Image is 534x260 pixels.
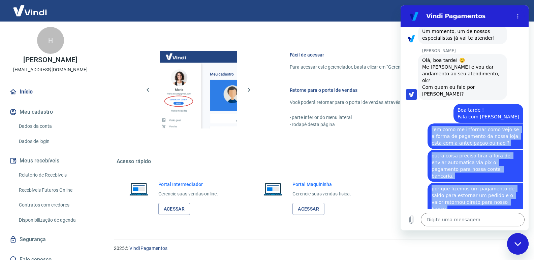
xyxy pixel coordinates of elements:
[259,181,287,197] img: Imagem de um notebook aberto
[290,64,499,71] p: Para acessar este gerenciador, basta clicar em “Gerenciar conta” no menu lateral do portal de ven...
[13,66,88,73] p: [EMAIL_ADDRESS][DOMAIN_NAME]
[158,203,190,215] a: Acessar
[8,84,93,99] a: Início
[8,153,93,168] button: Meus recebíveis
[16,183,93,197] a: Recebíveis Futuros Online
[158,190,218,197] p: Gerencie suas vendas online.
[401,5,529,230] iframe: Janela de mensagens
[16,168,93,182] a: Relatório de Recebíveis
[125,181,153,197] img: Imagem de um notebook aberto
[160,51,237,128] img: Imagem da dashboard mostrando o botão de gerenciar conta na sidebar no lado esquerdo
[16,135,93,148] a: Dados de login
[290,121,499,128] p: - rodapé desta página
[114,245,518,252] p: 2025 ©
[292,190,351,197] p: Gerencie suas vendas física.
[8,0,52,21] img: Vindi
[290,87,499,94] h6: Retorne para o portal de vendas
[292,181,351,188] h6: Portal Maquininha
[37,27,64,54] div: H
[158,181,218,188] h6: Portal Intermediador
[502,5,526,17] button: Sair
[290,114,499,121] p: - parte inferior do menu lateral
[16,119,93,133] a: Dados da conta
[292,203,324,215] a: Acessar
[16,198,93,212] a: Contratos com credores
[129,246,167,251] a: Vindi Pagamentos
[8,232,93,247] a: Segurança
[117,158,515,165] h5: Acesso rápido
[290,99,499,106] p: Você poderá retornar para o portal de vendas através das seguintes maneiras:
[507,233,529,255] iframe: Botão para abrir a janela de mensagens, conversa em andamento
[8,105,93,119] button: Meu cadastro
[16,213,93,227] a: Disponibilização de agenda
[23,57,77,64] p: [PERSON_NAME]
[290,51,499,58] h6: Fácil de acessar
